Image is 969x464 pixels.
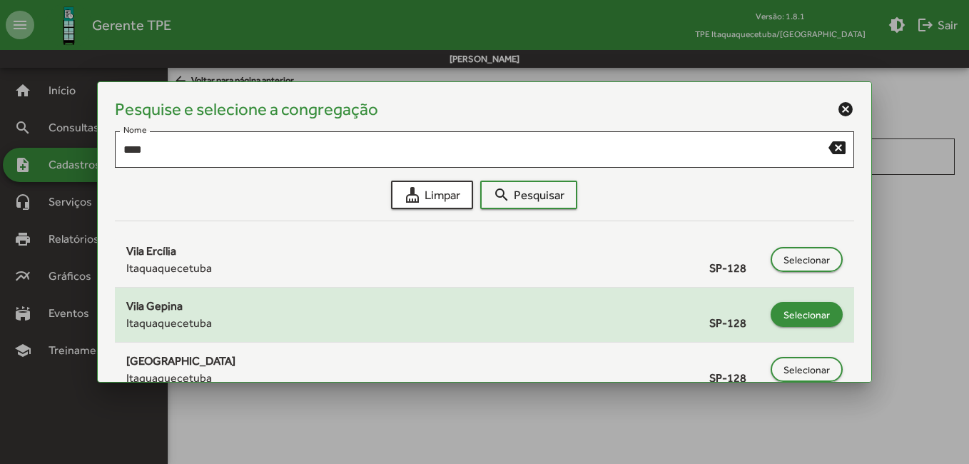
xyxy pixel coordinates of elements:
[126,299,183,313] span: Vila Gepina
[709,260,763,277] span: SP-128
[126,244,176,258] span: Vila Ercília
[404,182,460,208] span: Limpar
[783,302,830,328] span: Selecionar
[404,186,421,203] mat-icon: cleaning_services
[493,182,564,208] span: Pesquisar
[126,315,212,332] span: Itaquaquecetuba
[771,247,843,272] button: Selecionar
[493,186,510,203] mat-icon: search
[783,247,830,273] span: Selecionar
[391,181,473,209] button: Limpar
[126,260,212,277] span: Itaquaquecetuba
[771,302,843,327] button: Selecionar
[828,138,846,156] mat-icon: backspace
[783,357,830,383] span: Selecionar
[480,181,577,209] button: Pesquisar
[115,99,378,120] h4: Pesquise e selecione a congregação
[709,315,763,332] span: SP-128
[837,101,854,118] mat-icon: cancel
[126,370,212,387] span: Itaquaquecetuba
[709,370,763,387] span: SP-128
[126,354,235,368] span: [GEOGRAPHIC_DATA]
[771,357,843,382] button: Selecionar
